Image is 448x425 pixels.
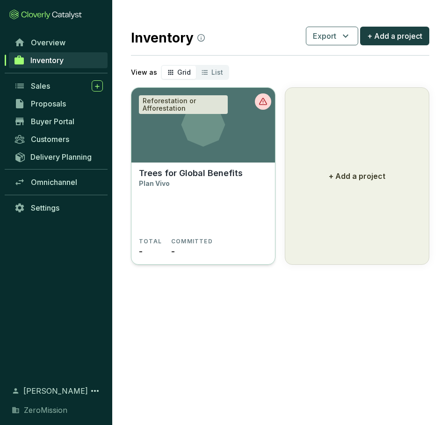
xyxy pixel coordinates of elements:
[31,203,59,212] span: Settings
[31,81,50,91] span: Sales
[285,87,429,265] button: + Add a project
[171,245,175,258] span: -
[30,56,64,65] span: Inventory
[9,113,108,129] a: Buyer Portal
[367,30,422,42] span: + Add a project
[139,245,143,258] span: -
[161,65,229,80] div: segmented control
[139,168,243,178] p: Trees for Global Benefits
[139,95,228,114] div: Reforestation or Afforestation
[329,170,385,182] p: + Add a project
[30,152,92,162] span: Delivery Planning
[9,96,108,112] a: Proposals
[131,87,275,265] a: Reforestation or AfforestationTrees for Global BenefitsPlan VivoTOTAL-COMMITTED-
[131,28,205,48] h2: Inventory
[9,174,108,190] a: Omnichannel
[306,27,358,45] button: Export
[313,30,336,42] span: Export
[23,385,88,397] span: [PERSON_NAME]
[9,35,108,50] a: Overview
[211,68,223,76] span: List
[360,27,429,45] button: + Add a project
[9,78,108,94] a: Sales
[31,99,66,108] span: Proposals
[139,179,170,187] p: Plan Vivo
[171,238,213,245] span: COMMITTED
[177,68,191,76] span: Grid
[9,52,108,68] a: Inventory
[9,200,108,216] a: Settings
[24,404,67,416] span: ZeroMission
[131,68,157,77] p: View as
[9,131,108,147] a: Customers
[31,38,65,47] span: Overview
[31,135,69,144] span: Customers
[31,117,74,126] span: Buyer Portal
[31,177,77,187] span: Omnichannel
[9,149,108,164] a: Delivery Planning
[139,238,162,245] span: TOTAL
